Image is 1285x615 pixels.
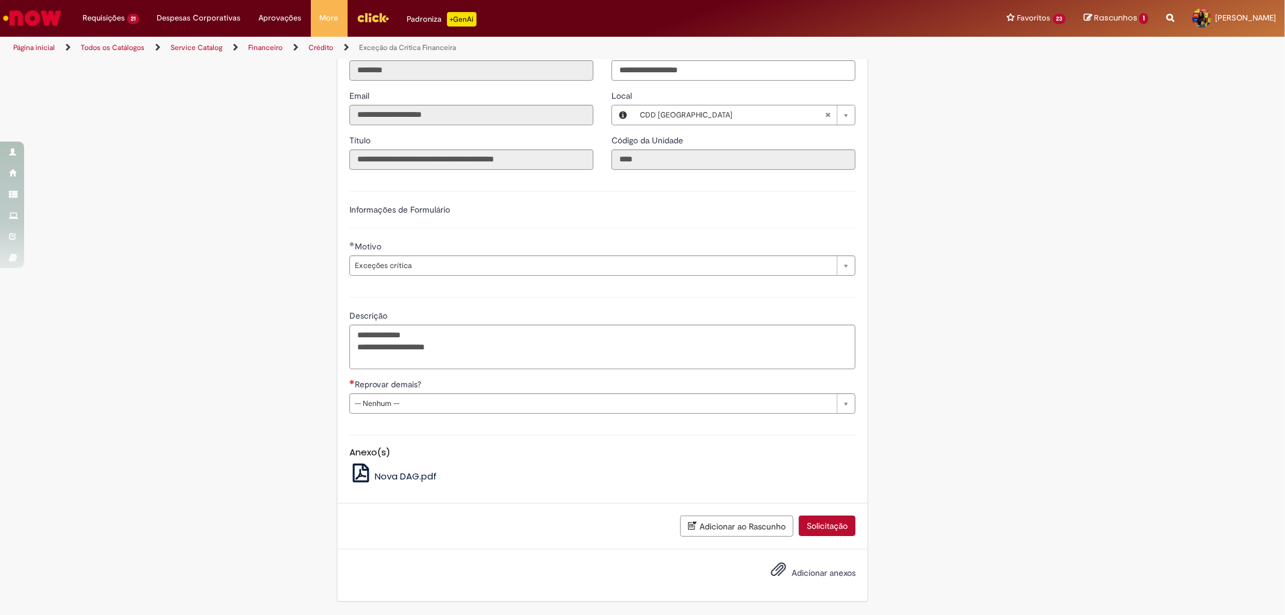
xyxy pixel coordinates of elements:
h5: Anexo(s) [349,448,855,458]
span: Motivo [355,241,384,252]
label: Somente leitura - Código da Unidade [611,134,686,146]
textarea: Descrição [349,325,855,369]
span: Descrição [349,310,390,321]
a: Nova DAG.pdf [349,470,437,482]
span: 23 [1053,14,1066,24]
label: Informações de Formulário [349,204,450,215]
span: Despesas Corporativas [157,12,241,24]
ul: Trilhas de página [9,37,848,59]
span: Somente leitura - Título [349,135,373,146]
button: Solicitação [799,516,855,536]
p: +GenAi [447,12,477,27]
img: click_logo_yellow_360x200.png [357,8,389,27]
span: 1 [1139,13,1148,24]
span: Rascunhos [1094,12,1137,23]
button: Adicionar ao Rascunho [680,516,793,537]
span: Local [611,90,634,101]
a: CDD [GEOGRAPHIC_DATA]Limpar campo Local [634,105,855,125]
span: Reprovar demais? [355,379,424,390]
span: More [320,12,339,24]
abbr: Limpar campo Local [819,105,837,125]
span: Aprovações [259,12,302,24]
a: Página inicial [13,43,55,52]
input: ID [349,60,593,81]
span: Nova DAG.pdf [375,470,437,482]
label: Somente leitura - Email [349,90,372,102]
a: Financeiro [248,43,283,52]
input: Título [349,149,593,170]
button: Adicionar anexos [768,558,789,586]
div: Padroniza [407,12,477,27]
label: Somente leitura - Título [349,134,373,146]
a: Todos os Catálogos [81,43,145,52]
span: Requisições [83,12,125,24]
span: 21 [127,14,139,24]
span: Obrigatório Preenchido [349,242,355,246]
span: CDD [GEOGRAPHIC_DATA] [640,105,825,125]
a: Exceção da Crítica Financeira [359,43,456,52]
button: Local, Visualizar este registro CDD São José dos Campos [612,105,634,125]
span: Exceções crítica [355,256,831,275]
span: -- Nenhum -- [355,394,831,413]
span: Somente leitura - Email [349,90,372,101]
span: Adicionar anexos [792,567,855,578]
span: Somente leitura - Código da Unidade [611,135,686,146]
span: Necessários [349,379,355,384]
input: Email [349,105,593,125]
img: ServiceNow [1,6,63,30]
input: Telefone de Contato [611,60,855,81]
a: Rascunhos [1084,13,1148,24]
span: Favoritos [1018,12,1051,24]
a: Crédito [308,43,333,52]
a: Service Catalog [170,43,222,52]
input: Código da Unidade [611,149,855,170]
span: [PERSON_NAME] [1215,13,1276,23]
